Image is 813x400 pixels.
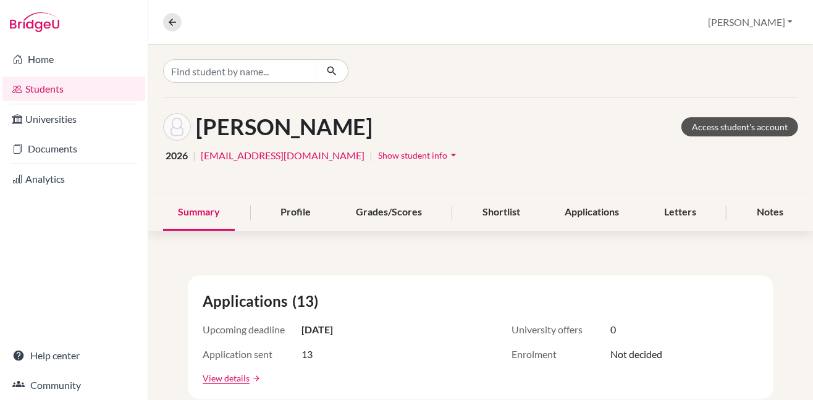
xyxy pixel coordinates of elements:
[742,194,798,231] div: Notes
[610,322,616,337] span: 0
[163,194,235,231] div: Summary
[2,77,145,101] a: Students
[2,343,145,368] a: Help center
[266,194,326,231] div: Profile
[610,347,662,362] span: Not decided
[203,372,250,385] a: View details
[649,194,711,231] div: Letters
[301,322,333,337] span: [DATE]
[2,167,145,191] a: Analytics
[203,322,301,337] span: Upcoming deadline
[2,47,145,72] a: Home
[512,347,610,362] span: Enrolment
[250,374,261,383] a: arrow_forward
[166,148,188,163] span: 2026
[2,136,145,161] a: Documents
[378,150,447,160] span: Show student info
[201,148,364,163] a: [EMAIL_ADDRESS][DOMAIN_NAME]
[468,194,535,231] div: Shortlist
[203,290,292,312] span: Applications
[10,12,59,32] img: Bridge-U
[512,322,610,337] span: University offers
[369,148,373,163] span: |
[301,347,313,362] span: 13
[292,290,323,312] span: (13)
[2,373,145,398] a: Community
[447,149,460,161] i: arrow_drop_down
[377,146,460,165] button: Show student infoarrow_drop_down
[196,114,373,140] h1: [PERSON_NAME]
[702,10,798,34] button: [PERSON_NAME]
[203,347,301,362] span: Application sent
[193,148,196,163] span: |
[163,113,191,141] img: Zynah Siddiqui's avatar
[341,194,437,231] div: Grades/Scores
[550,194,634,231] div: Applications
[163,59,316,83] input: Find student by name...
[2,107,145,131] a: Universities
[681,117,798,136] a: Access student's account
